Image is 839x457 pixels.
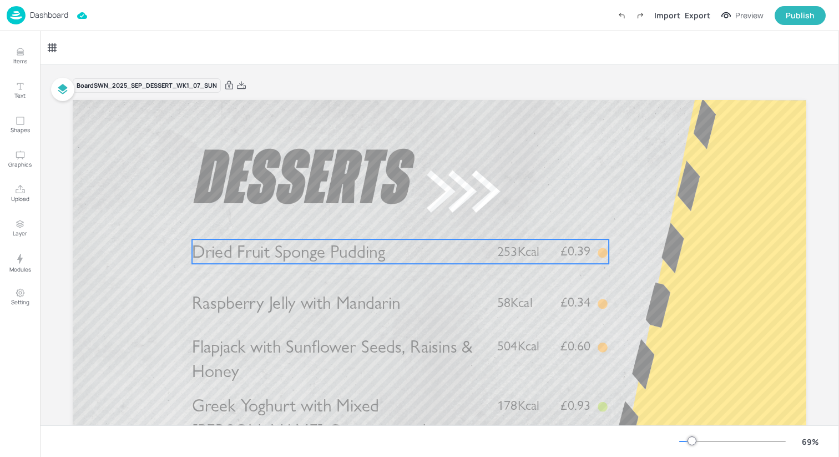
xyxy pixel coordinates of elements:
span: 504Kcal [497,338,539,354]
div: Preview [735,9,764,22]
span: £0.60 [560,339,590,353]
button: Preview [715,7,770,24]
span: Raspberry Jelly with Mandarin [192,292,401,314]
div: Publish [786,9,815,22]
img: logo-86c26b7e.jpg [7,6,26,24]
span: 58Kcal [497,294,533,310]
span: £0.39 [560,244,590,258]
span: £0.34 [560,295,590,309]
button: Publish [775,6,826,25]
span: Flapjack with Sunflower Seeds, Raisins & Honey [192,335,472,381]
div: Import [654,9,680,21]
span: £0.93 [560,399,590,412]
div: Board SWN_2025_SEP_DESSERT_WK1_07_SUN [73,78,221,93]
label: Undo (Ctrl + Z) [612,6,631,25]
p: Dashboard [30,11,68,19]
div: 69 % [797,436,823,448]
div: Export [685,9,710,21]
label: Redo (Ctrl + Y) [631,6,650,25]
span: 178Kcal [497,398,539,414]
span: 253Kcal [497,243,539,259]
span: Dried Fruit Sponge Pudding [192,241,385,263]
